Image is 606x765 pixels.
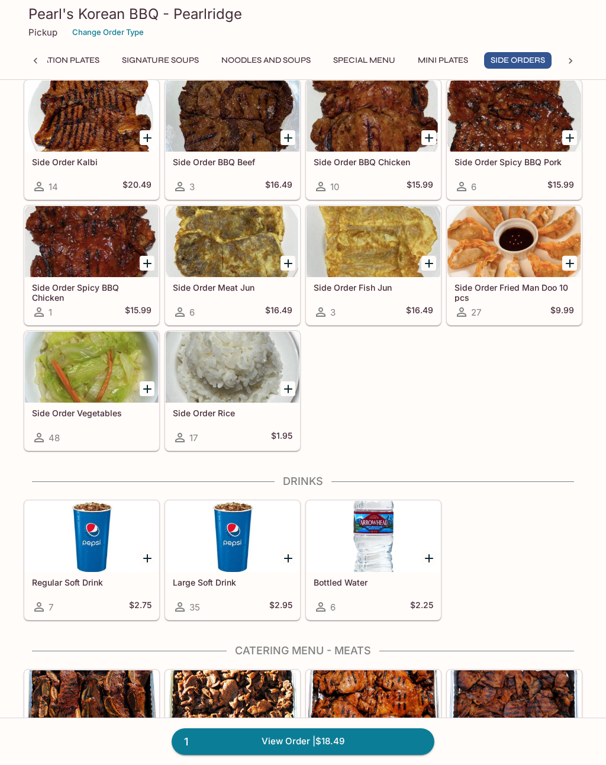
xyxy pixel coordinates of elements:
[49,432,60,443] span: 48
[25,501,159,572] div: Regular Soft Drink
[24,500,159,620] a: Regular Soft Drink7$2.75
[24,205,159,325] a: Side Order Spicy BBQ Chicken1$15.99
[330,307,336,318] span: 3
[215,52,317,69] button: Noodles and Soups
[454,282,574,302] h5: Side Order Fried Man Doo 10 pcs
[25,206,159,277] div: Side Order Spicy BBQ Chicken
[447,670,581,741] div: Spicy BBQ Pork Pan
[314,282,433,292] h5: Side Order Fish Jun
[265,305,292,319] h5: $16.49
[271,430,292,445] h5: $1.95
[177,734,195,750] span: 1
[562,256,577,271] button: Add Side Order Fried Man Doo 10 pcs
[140,551,154,565] button: Add Regular Soft Drink
[165,331,300,451] a: Side Order Rice17$1.95
[471,307,481,318] span: 27
[24,80,159,200] a: Side Order Kalbi14$20.49
[24,644,582,657] h4: Catering Menu - Meats
[471,181,476,192] span: 6
[550,305,574,319] h5: $9.99
[306,205,441,325] a: Side Order Fish Jun3$16.49
[307,81,440,152] div: Side Order BBQ Chicken
[115,52,205,69] button: Signature Soups
[173,157,292,167] h5: Side Order BBQ Beef
[269,600,292,614] h5: $2.95
[123,179,151,194] h5: $20.49
[165,205,300,325] a: Side Order Meat Jun6$16.49
[28,27,57,38] p: Pickup
[562,130,577,145] button: Add Side Order Spicy BBQ Pork
[166,81,299,152] div: Side Order BBQ Beef
[24,475,582,488] h4: Drinks
[25,670,159,741] div: Kalbi Pan
[140,130,154,145] button: Add Side Order Kalbi
[547,179,574,194] h5: $15.99
[421,551,436,565] button: Add Bottled Water
[28,5,578,23] h3: Pearl's Korean BBQ - Pearlridge
[32,282,151,302] h5: Side Order Spicy BBQ Chicken
[173,577,292,587] h5: Large Soft Drink
[411,52,475,69] button: Mini Plates
[406,305,433,319] h5: $16.49
[421,130,436,145] button: Add Side Order BBQ Chicken
[125,305,151,319] h5: $15.99
[166,501,299,572] div: Large Soft Drink
[330,181,339,192] span: 10
[447,80,582,200] a: Side Order Spicy BBQ Pork6$15.99
[281,256,295,271] button: Add Side Order Meat Jun
[447,205,582,325] a: Side Order Fried Man Doo 10 pcs27$9.99
[484,52,552,69] button: Side Orders
[140,256,154,271] button: Add Side Order Spicy BBQ Chicken
[281,381,295,396] button: Add Side Order Rice
[32,577,151,587] h5: Regular Soft Drink
[173,282,292,292] h5: Side Order Meat Jun
[454,157,574,167] h5: Side Order Spicy BBQ Pork
[407,179,433,194] h5: $15.99
[165,80,300,200] a: Side Order BBQ Beef3$16.49
[314,577,433,587] h5: Bottled Water
[173,408,292,418] h5: Side Order Rice
[67,23,149,41] button: Change Order Type
[306,500,441,620] a: Bottled Water6$2.25
[447,206,581,277] div: Side Order Fried Man Doo 10 pcs
[314,157,433,167] h5: Side Order BBQ Chicken
[307,670,440,741] div: BBQ Chicken Pan
[307,501,440,572] div: Bottled Water
[421,256,436,271] button: Add Side Order Fish Jun
[306,80,441,200] a: Side Order BBQ Chicken10$15.99
[25,81,159,152] div: Side Order Kalbi
[32,157,151,167] h5: Side Order Kalbi
[447,81,581,152] div: Side Order Spicy BBQ Pork
[189,307,195,318] span: 6
[307,206,440,277] div: Side Order Fish Jun
[166,332,299,403] div: Side Order Rice
[2,52,106,69] button: Combination Plates
[410,600,433,614] h5: $2.25
[281,130,295,145] button: Add Side Order BBQ Beef
[330,602,336,613] span: 6
[327,52,402,69] button: Special Menu
[281,551,295,565] button: Add Large Soft Drink
[32,408,151,418] h5: Side Order Vegetables
[24,331,159,451] a: Side Order Vegetables48
[189,181,195,192] span: 3
[129,600,151,614] h5: $2.75
[189,602,200,613] span: 35
[172,728,434,754] a: 1View Order |$18.49
[166,206,299,277] div: Side Order Meat Jun
[49,602,53,613] span: 7
[49,307,52,318] span: 1
[49,181,58,192] span: 14
[166,670,299,741] div: BBQ Beef Pan
[265,179,292,194] h5: $16.49
[165,500,300,620] a: Large Soft Drink35$2.95
[140,381,154,396] button: Add Side Order Vegetables
[25,332,159,403] div: Side Order Vegetables
[189,432,198,443] span: 17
